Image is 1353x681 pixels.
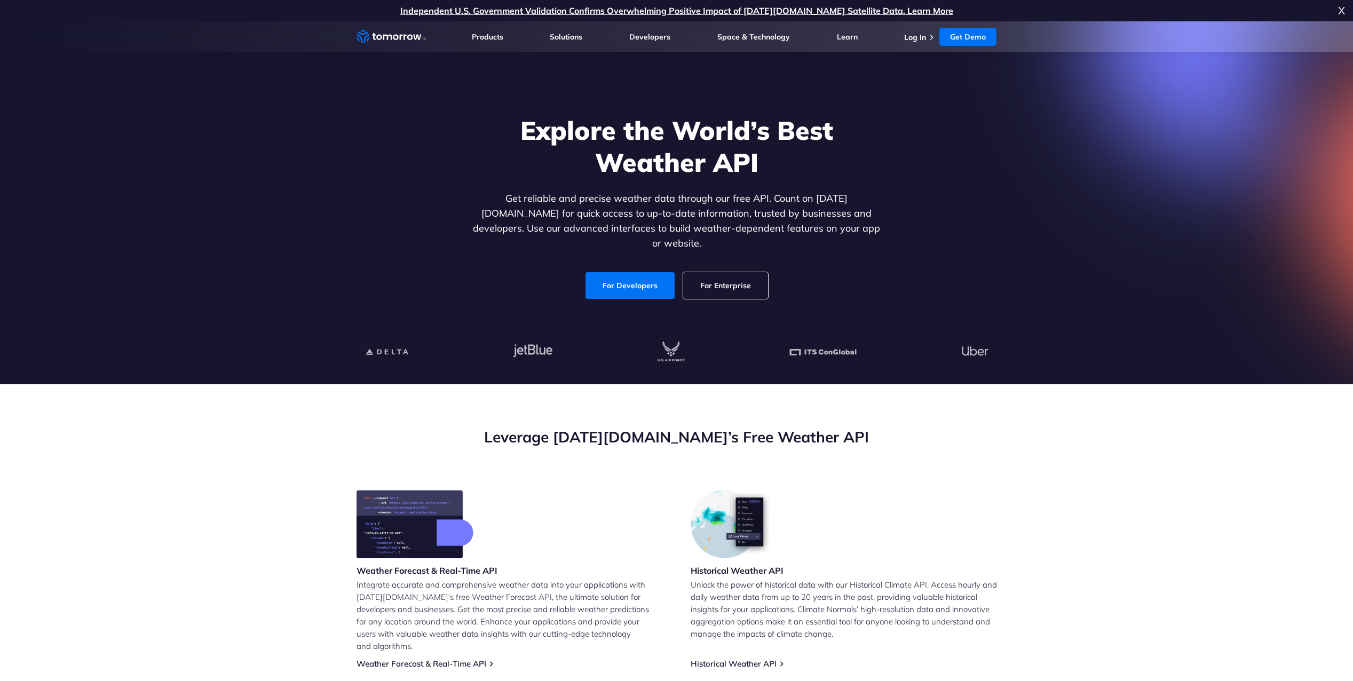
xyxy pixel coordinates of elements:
a: Home link [357,29,426,45]
a: Products [472,32,503,42]
p: Unlock the power of historical data with our Historical Climate API. Access hourly and daily weat... [691,579,997,640]
h2: Leverage [DATE][DOMAIN_NAME]’s Free Weather API [357,427,997,447]
a: Weather Forecast & Real-Time API [357,659,486,669]
h1: Explore the World’s Best Weather API [471,114,883,178]
a: For Developers [585,272,675,299]
p: Get reliable and precise weather data through our free API. Count on [DATE][DOMAIN_NAME] for quic... [471,191,883,251]
a: Space & Technology [717,32,790,42]
h3: Weather Forecast & Real-Time API [357,565,497,576]
a: Historical Weather API [691,659,777,669]
p: Integrate accurate and comprehensive weather data into your applications with [DATE][DOMAIN_NAME]... [357,579,663,652]
a: Independent U.S. Government Validation Confirms Overwhelming Positive Impact of [DATE][DOMAIN_NAM... [400,5,953,16]
a: For Enterprise [683,272,768,299]
a: Developers [629,32,670,42]
a: Solutions [550,32,582,42]
h3: Historical Weather API [691,565,784,576]
a: Learn [837,32,858,42]
a: Log In [904,33,926,42]
a: Get Demo [939,28,996,46]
